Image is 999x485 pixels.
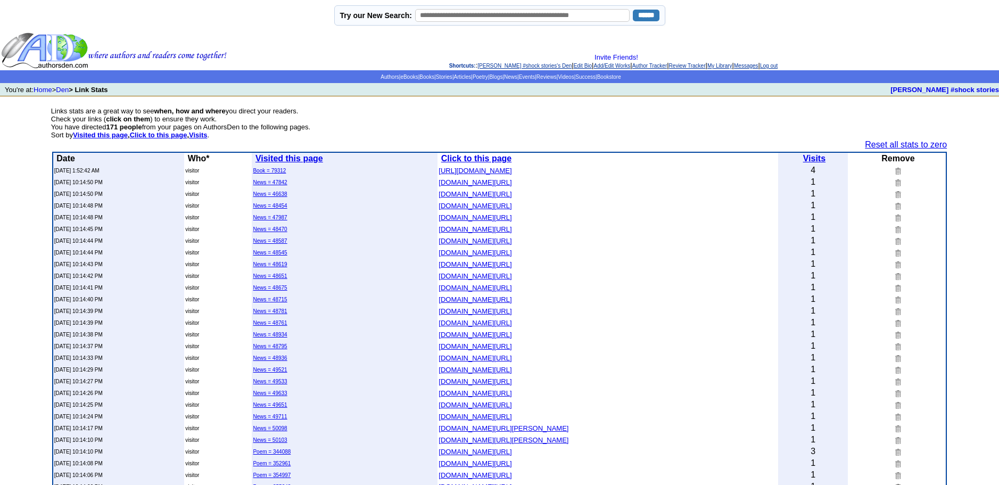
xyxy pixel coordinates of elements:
[439,401,511,409] font: [DOMAIN_NAME][URL]
[893,167,901,175] img: Remove this link
[400,74,418,80] a: eBooks
[185,168,199,174] font: visitor
[893,260,901,268] img: Remove this link
[778,270,848,282] td: 1
[439,307,511,315] font: [DOMAIN_NAME][URL]
[439,376,511,385] a: [DOMAIN_NAME][URL]
[439,306,511,315] a: [DOMAIN_NAME][URL]
[778,469,848,481] td: 1
[419,74,434,80] a: Books
[1,32,227,69] img: header_logo2.gif
[519,74,535,80] a: Events
[253,226,287,232] a: News = 48470
[489,74,502,80] a: Blogs
[253,472,291,478] a: Poem = 354997
[439,436,568,444] font: [DOMAIN_NAME][URL][PERSON_NAME]
[893,295,901,303] img: Remove this link
[154,107,226,115] b: when, how and where
[893,459,901,467] img: Remove this link
[439,272,511,280] font: [DOMAIN_NAME][URL]
[441,154,511,163] a: Click to this page
[253,461,291,466] a: Poem = 352961
[778,364,848,375] td: 1
[439,341,511,350] a: [DOMAIN_NAME][URL]
[253,343,287,349] a: News = 48795
[893,213,901,221] img: Remove this link
[893,190,901,198] img: Remove this link
[504,74,517,80] a: News
[439,331,511,339] font: [DOMAIN_NAME][URL]
[253,168,286,174] a: Book = 79312
[253,238,287,244] a: News = 48587
[893,436,901,444] img: Remove this link
[54,285,103,291] font: [DATE] 10:14:41 PM
[439,294,511,303] a: [DOMAIN_NAME][URL]
[54,215,103,220] font: [DATE] 10:14:48 PM
[253,191,287,197] a: News = 46638
[881,154,914,163] b: Remove
[893,342,901,350] img: Remove this link
[778,434,848,446] td: 1
[473,74,488,80] a: Poetry
[439,260,511,268] font: [DOMAIN_NAME][URL]
[185,320,199,326] font: visitor
[778,188,848,200] td: 1
[253,355,287,361] a: News = 48936
[54,449,103,455] font: [DATE] 10:14:10 PM
[54,179,103,185] font: [DATE] 10:14:50 PM
[439,224,511,233] a: [DOMAIN_NAME][URL]
[893,471,901,479] img: Remove this link
[253,308,287,314] a: News = 48781
[594,63,631,69] a: Add/Edit Works
[34,86,52,94] a: Home
[439,354,511,362] font: [DOMAIN_NAME][URL]
[54,191,103,197] font: [DATE] 10:14:50 PM
[253,320,287,326] a: News = 48761
[477,63,572,69] a: [PERSON_NAME] #shock stories's Den
[5,86,108,94] font: You're at: >
[778,176,848,188] td: 1
[253,297,287,302] a: News = 48715
[56,86,69,94] a: Den
[778,165,848,176] td: 4
[54,238,103,244] font: [DATE] 10:14:44 PM
[185,425,199,431] font: visitor
[54,379,103,384] font: [DATE] 10:14:27 PM
[439,259,511,268] a: [DOMAIN_NAME][URL]
[778,246,848,258] td: 1
[778,446,848,457] td: 3
[54,414,103,420] font: [DATE] 10:14:24 PM
[439,283,511,292] a: [DOMAIN_NAME][URL]
[439,388,511,397] a: [DOMAIN_NAME][URL]
[439,389,511,397] font: [DOMAIN_NAME][URL]
[253,414,287,420] a: News = 49711
[185,461,199,466] font: visitor
[439,413,511,421] font: [DOMAIN_NAME][URL]
[54,472,103,478] font: [DATE] 10:14:06 PM
[253,215,287,220] a: News = 47987
[558,74,574,80] a: Videos
[669,63,706,69] a: Review Tracker
[890,86,999,94] a: [PERSON_NAME] #shock stories
[778,328,848,340] td: 1
[439,412,511,421] a: [DOMAIN_NAME][URL]
[253,332,287,338] a: News = 48934
[439,342,511,350] font: [DOMAIN_NAME][URL]
[778,282,848,293] td: 1
[185,449,199,455] font: visitor
[778,352,848,364] td: 1
[106,115,150,123] b: click on them
[253,273,287,279] a: News = 48651
[185,472,199,478] font: visitor
[255,154,323,163] b: Visited this page
[54,320,103,326] font: [DATE] 10:14:39 PM
[185,250,199,256] font: visitor
[778,200,848,211] td: 1
[189,131,207,139] a: Visits
[893,284,901,292] img: Remove this link
[439,178,511,186] font: [DOMAIN_NAME][URL]
[778,340,848,352] td: 1
[597,74,621,80] a: Bookstore
[439,271,511,280] a: [DOMAIN_NAME][URL]
[439,295,511,303] font: [DOMAIN_NAME][URL]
